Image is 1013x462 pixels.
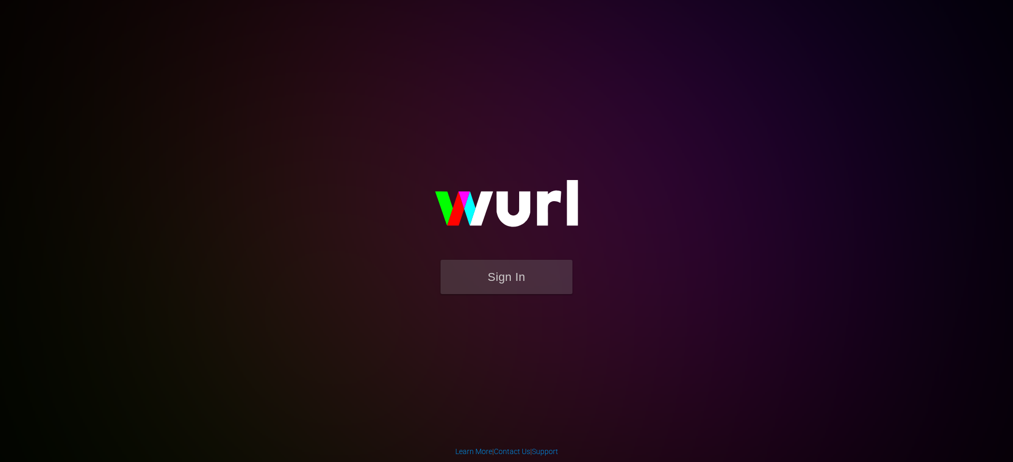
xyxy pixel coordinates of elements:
a: Learn More [455,447,492,456]
img: wurl-logo-on-black-223613ac3d8ba8fe6dc639794a292ebdb59501304c7dfd60c99c58986ef67473.svg [401,157,612,260]
a: Contact Us [494,447,530,456]
button: Sign In [441,260,572,294]
a: Support [532,447,558,456]
div: | | [455,446,558,457]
